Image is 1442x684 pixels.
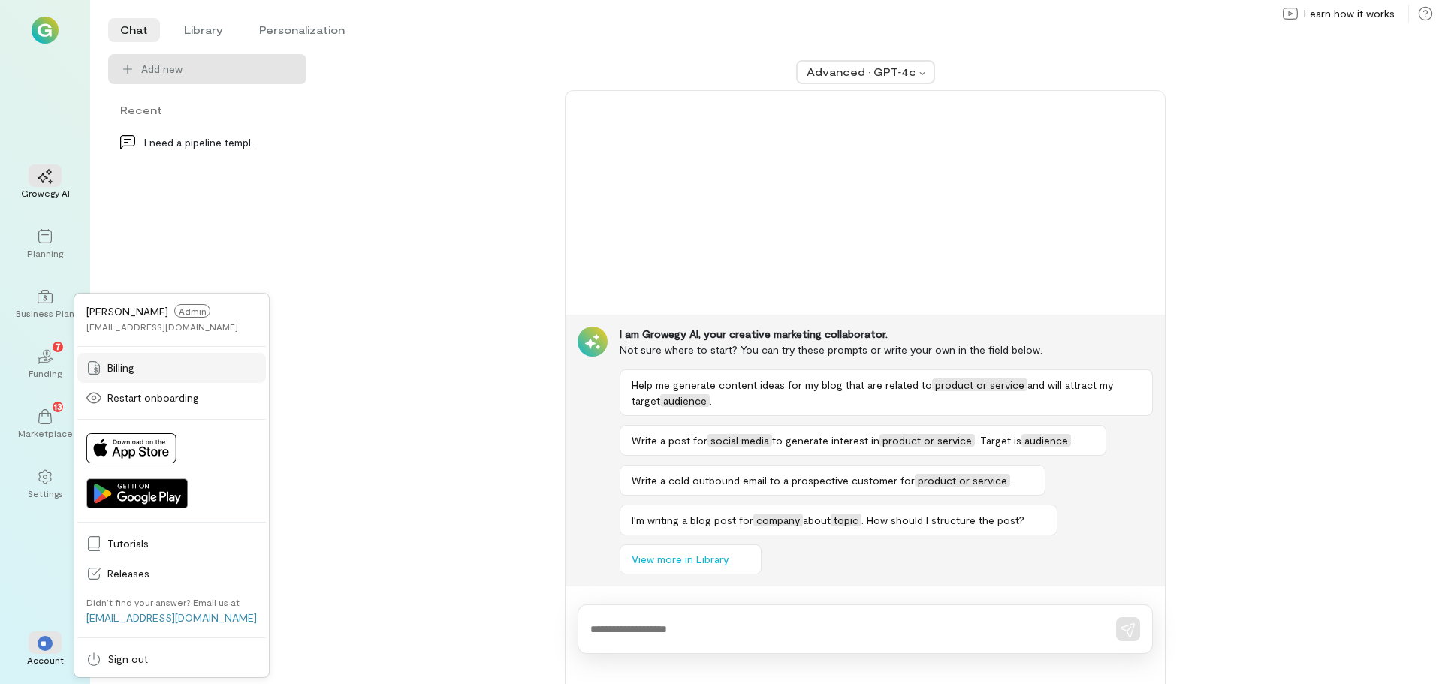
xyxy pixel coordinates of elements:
div: Didn’t find your answer? Email us at [86,596,240,608]
span: about [803,514,831,526]
span: Learn how it works [1304,6,1395,21]
div: Business Plan [16,307,74,319]
span: View more in Library [632,552,729,567]
div: I need a pipeline template for sales in [GEOGRAPHIC_DATA]… [144,134,261,150]
div: Not sure where to start? You can try these prompts or write your own in the field below. [620,342,1153,357]
div: Advanced · GPT‑4o [807,65,915,80]
button: Write a post forsocial mediato generate interest inproduct or service. Target isaudience. [620,425,1106,456]
span: [PERSON_NAME] [86,305,168,318]
a: Planning [18,217,72,271]
img: Get it on Google Play [86,478,188,508]
div: Marketplace [18,427,73,439]
a: Growegy AI [18,157,72,211]
span: . Target is [975,434,1021,447]
a: Business Plan [18,277,72,331]
a: Releases [77,559,266,589]
button: Help me generate content ideas for my blog that are related toproduct or serviceand will attract ... [620,369,1153,416]
li: Chat [108,18,160,42]
span: Add new [141,62,294,77]
span: topic [831,514,861,526]
img: Download on App Store [86,433,176,463]
a: Sign out [77,644,266,674]
span: audience [660,394,710,407]
div: I am Growegy AI, your creative marketing collaborator. [620,327,1153,342]
a: Restart onboarding [77,383,266,413]
span: Billing [107,360,257,375]
span: 7 [56,339,61,353]
span: company [753,514,803,526]
span: audience [1021,434,1071,447]
a: Funding [18,337,72,391]
span: Tutorials [107,536,257,551]
div: Planning [27,247,63,259]
span: . How should I structure the post? [861,514,1024,526]
span: 13 [54,399,62,413]
div: Growegy AI [21,187,70,199]
span: Write a post for [632,434,707,447]
div: Funding [29,367,62,379]
span: product or service [915,474,1010,487]
button: View more in Library [620,544,762,574]
span: . [1010,474,1012,487]
span: Sign out [107,652,257,667]
div: Settings [28,487,63,499]
span: Admin [174,304,210,318]
div: Recent [108,102,306,118]
span: product or service [879,434,975,447]
span: Help me generate content ideas for my blog that are related to [632,378,932,391]
span: I’m writing a blog post for [632,514,753,526]
div: [EMAIL_ADDRESS][DOMAIN_NAME] [86,321,238,333]
span: social media [707,434,772,447]
a: [EMAIL_ADDRESS][DOMAIN_NAME] [86,611,257,624]
a: Settings [18,457,72,511]
span: product or service [932,378,1027,391]
li: Library [172,18,235,42]
a: Tutorials [77,529,266,559]
span: Releases [107,566,257,581]
button: I’m writing a blog post forcompanyabouttopic. How should I structure the post? [620,505,1057,535]
span: . [710,394,712,407]
span: Write a cold outbound email to a prospective customer for [632,474,915,487]
li: Personalization [247,18,357,42]
span: . [1071,434,1073,447]
div: Account [27,654,64,666]
a: Marketplace [18,397,72,451]
button: Write a cold outbound email to a prospective customer forproduct or service. [620,465,1045,496]
a: Billing [77,353,266,383]
span: to generate interest in [772,434,879,447]
span: Restart onboarding [107,390,257,405]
